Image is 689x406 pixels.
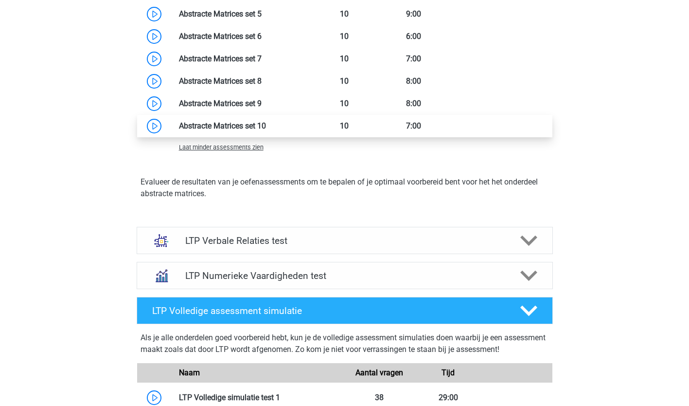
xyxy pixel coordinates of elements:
[172,98,310,110] div: Abstracte Matrices set 9
[179,144,264,151] span: Laat minder assessments zien
[172,53,310,65] div: Abstracte Matrices set 7
[133,227,557,254] a: analogieen LTP Verbale Relaties test
[133,262,557,289] a: numeriek redeneren LTP Numerieke Vaardigheden test
[152,305,504,316] h4: LTP Volledige assessment simulatie
[172,8,310,20] div: Abstracte Matrices set 5
[344,367,413,379] div: Aantal vragen
[149,263,174,288] img: numeriek redeneren
[185,270,504,281] h4: LTP Numerieke Vaardigheden test
[172,367,345,379] div: Naam
[172,392,345,404] div: LTP Volledige simulatie test 1
[172,120,310,132] div: Abstracte Matrices set 10
[414,367,483,379] div: Tijd
[141,332,549,359] div: Als je alle onderdelen goed voorbereid hebt, kun je de volledige assessment simulaties doen waarb...
[172,31,310,42] div: Abstracte Matrices set 6
[141,176,549,200] p: Evalueer de resultaten van je oefenassessments om te bepalen of je optimaal voorbereid bent voor ...
[185,235,504,246] h4: LTP Verbale Relaties test
[149,228,174,253] img: analogieen
[133,297,557,324] a: LTP Volledige assessment simulatie
[172,75,310,87] div: Abstracte Matrices set 8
